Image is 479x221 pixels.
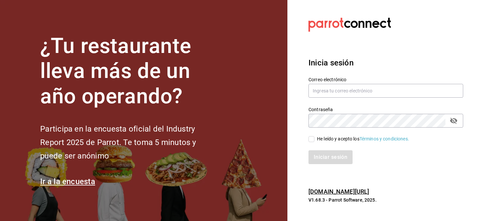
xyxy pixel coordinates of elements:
[317,135,409,142] div: He leído y acepto los
[308,107,463,111] label: Contraseña
[448,115,459,126] button: passwordField
[308,84,463,98] input: Ingresa tu correo electrónico
[40,177,95,186] a: Ir a la encuesta
[40,122,218,162] h2: Participa en la encuesta oficial del Industry Report 2025 de Parrot. Te toma 5 minutos y puede se...
[308,77,463,82] label: Correo electrónico
[40,34,218,109] h1: ¿Tu restaurante lleva más de un año operando?
[359,136,409,141] a: Términos y condiciones.
[308,188,369,195] a: [DOMAIN_NAME][URL]
[308,57,463,69] h3: Inicia sesión
[308,197,463,203] p: V1.68.3 - Parrot Software, 2025.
